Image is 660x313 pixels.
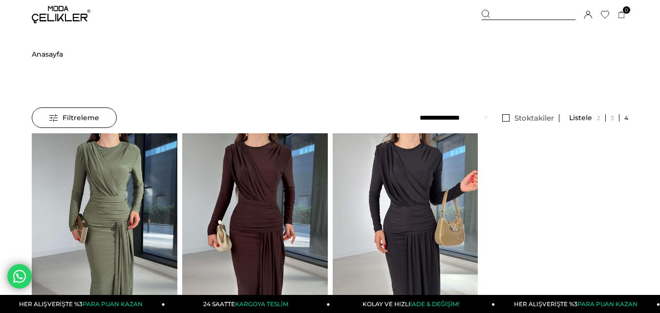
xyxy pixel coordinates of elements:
span: PARA PUAN KAZAN [577,300,638,308]
a: 24 SAATTEKARGOYA TESLİM [165,295,330,313]
span: KARGOYA TESLİM [235,300,288,308]
img: logo [32,6,90,23]
a: 0 [618,11,625,19]
a: Stoktakiler [497,114,559,122]
span: 0 [623,6,630,14]
li: > [32,29,63,79]
a: KOLAY VE HIZLIİADE & DEĞİŞİM! [330,295,495,313]
a: HER ALIŞVERİŞTE %3PARA PUAN KAZAN [495,295,660,313]
a: Anasayfa [32,29,63,79]
span: Stoktakiler [514,113,554,123]
span: PARA PUAN KAZAN [83,300,143,308]
span: Filtreleme [49,108,99,127]
span: İADE & DEĞİŞİM! [410,300,459,308]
